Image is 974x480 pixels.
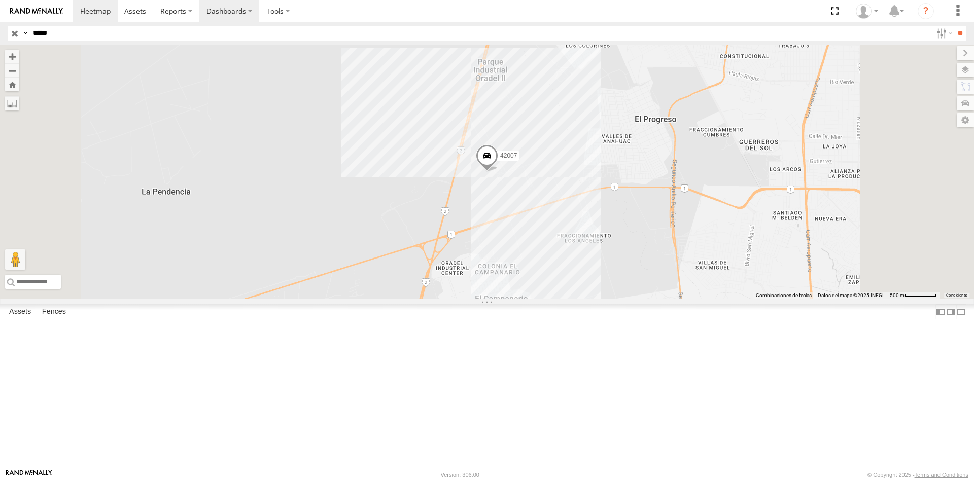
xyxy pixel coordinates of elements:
span: Datos del mapa ©2025 INEGI [818,292,884,298]
button: Arrastra el hombrecito naranja al mapa para abrir Street View [5,249,25,270]
label: Dock Summary Table to the Right [946,304,956,319]
button: Escala del mapa: 500 m por 59 píxeles [887,292,940,299]
label: Measure [5,96,19,110]
label: Hide Summary Table [956,304,966,319]
span: 500 m [890,292,905,298]
label: Map Settings [957,113,974,127]
div: © Copyright 2025 - [867,472,968,478]
img: rand-logo.svg [10,8,63,15]
a: Visit our Website [6,470,52,480]
a: Terms and Conditions [915,472,968,478]
a: Condiciones (se abre en una nueva pestaña) [946,293,967,298]
label: Search Query [21,26,29,41]
span: 42007 [500,152,517,159]
label: Search Filter Options [932,26,954,41]
i: ? [918,3,934,19]
label: Dock Summary Table to the Left [935,304,946,319]
div: Version: 306.00 [441,472,479,478]
button: Zoom in [5,50,19,63]
div: Juan Lopez [852,4,882,19]
button: Combinaciones de teclas [756,292,812,299]
label: Fences [37,305,71,319]
label: Assets [4,305,36,319]
button: Zoom out [5,63,19,78]
button: Zoom Home [5,78,19,91]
